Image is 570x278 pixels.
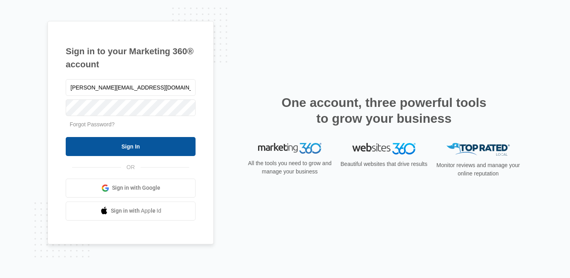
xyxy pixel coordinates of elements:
[245,159,334,176] p: All the tools you need to grow and manage your business
[112,184,160,192] span: Sign in with Google
[340,160,428,168] p: Beautiful websites that drive results
[352,143,416,154] img: Websites 360
[121,163,141,171] span: OR
[434,161,522,178] p: Monitor reviews and manage your online reputation
[66,137,196,156] input: Sign In
[66,79,196,96] input: Email
[258,143,321,154] img: Marketing 360
[66,179,196,198] a: Sign in with Google
[111,207,161,215] span: Sign in with Apple Id
[70,121,115,128] a: Forgot Password?
[446,143,510,156] img: Top Rated Local
[279,95,489,126] h2: One account, three powerful tools to grow your business
[66,45,196,71] h1: Sign in to your Marketing 360® account
[66,202,196,221] a: Sign in with Apple Id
